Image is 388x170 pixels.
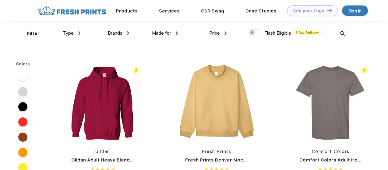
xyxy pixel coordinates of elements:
img: desktop_search.svg [337,29,347,39]
a: Comfort Colors [312,149,350,154]
div: Filter [27,30,40,37]
a: Fresh Prints [202,149,231,154]
span: Brands [108,30,122,36]
div: Colors [11,61,35,67]
div: Add your Logo [293,8,324,13]
img: func=resize&h=266 [176,61,257,142]
span: Type [63,30,74,36]
img: dropdown.png [176,31,178,35]
a: Gildan [95,149,110,154]
img: dropdown.png [224,31,227,35]
a: Gildan Adult Heavy Blend 8 Oz. 50/50 Hooded Sweatshirt [71,157,204,163]
img: flash_active_toggle.svg [360,67,369,75]
img: flash_active_toggle.svg [132,67,140,75]
img: func=resize&h=266 [62,61,143,142]
div: Sign in [348,7,362,14]
span: 5 Day Delivery [294,30,321,35]
img: DT [327,9,332,12]
img: fo%20logo%202.webp [36,5,108,16]
a: Sign in [342,5,368,16]
span: Made for [152,30,171,36]
a: Fresh Prints Denver Mock Neck Heavyweight Sweatshirt [185,157,317,163]
a: Products [116,8,138,14]
img: dropdown.png [127,31,129,35]
span: Price [209,30,220,36]
img: func=resize&h=266 [290,61,371,142]
span: Flash Eligible [264,30,291,36]
img: dropdown.png [78,31,80,35]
